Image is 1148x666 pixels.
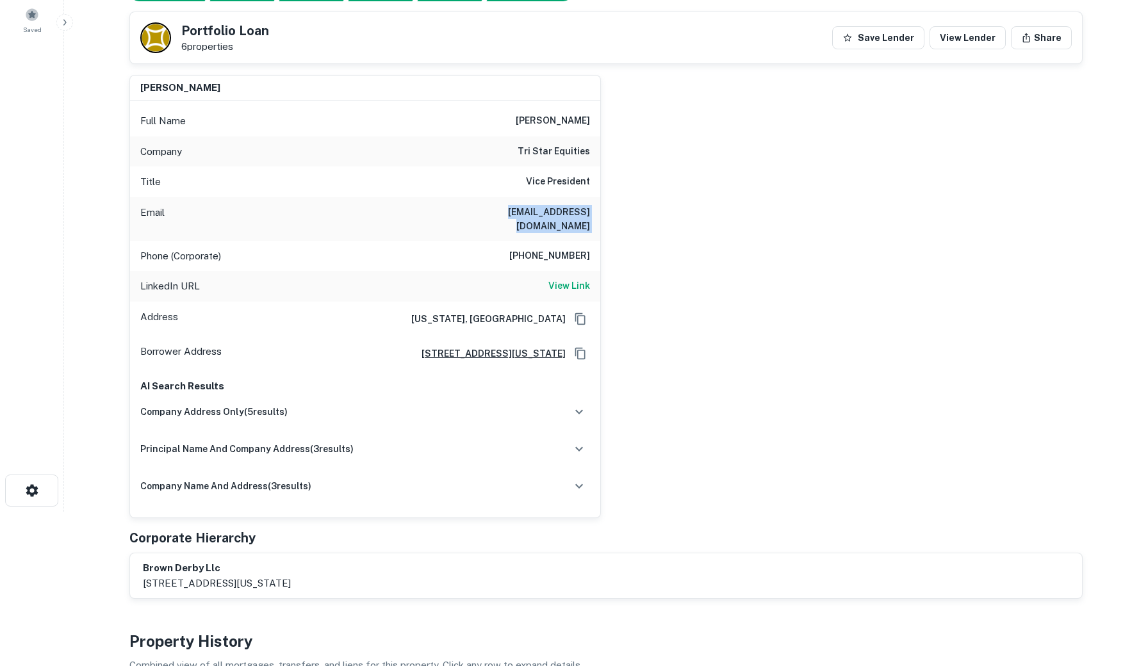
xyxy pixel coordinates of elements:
[518,144,590,159] h6: tri star equities
[181,24,269,37] h5: Portfolio Loan
[143,576,291,591] p: [STREET_ADDRESS][US_STATE]
[140,205,165,233] p: Email
[516,113,590,129] h6: [PERSON_NAME]
[140,442,354,456] h6: principal name and company address ( 3 results)
[4,3,60,37] a: Saved
[548,279,590,293] h6: View Link
[140,81,220,95] h6: [PERSON_NAME]
[143,561,291,576] h6: brown derby llc
[140,279,200,294] p: LinkedIn URL
[140,378,590,394] p: AI Search Results
[509,248,590,264] h6: [PHONE_NUMBER]
[140,344,222,363] p: Borrower Address
[436,205,590,233] h6: [EMAIL_ADDRESS][DOMAIN_NAME]
[1011,26,1072,49] button: Share
[23,24,42,35] span: Saved
[140,309,178,329] p: Address
[140,248,221,264] p: Phone (Corporate)
[401,312,566,326] h6: [US_STATE], [GEOGRAPHIC_DATA]
[140,174,161,190] p: Title
[930,26,1006,49] a: View Lender
[832,26,924,49] button: Save Lender
[548,279,590,294] a: View Link
[411,346,566,361] a: [STREET_ADDRESS][US_STATE]
[140,405,288,419] h6: company address only ( 5 results)
[571,344,590,363] button: Copy Address
[129,629,1083,653] h4: Property History
[571,309,590,329] button: Copy Address
[140,113,186,129] p: Full Name
[1084,564,1148,625] iframe: Chat Widget
[181,41,269,53] p: 6 properties
[129,528,256,548] h5: Corporate Hierarchy
[526,174,590,190] h6: Vice President
[140,144,182,159] p: Company
[140,479,311,493] h6: company name and address ( 3 results)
